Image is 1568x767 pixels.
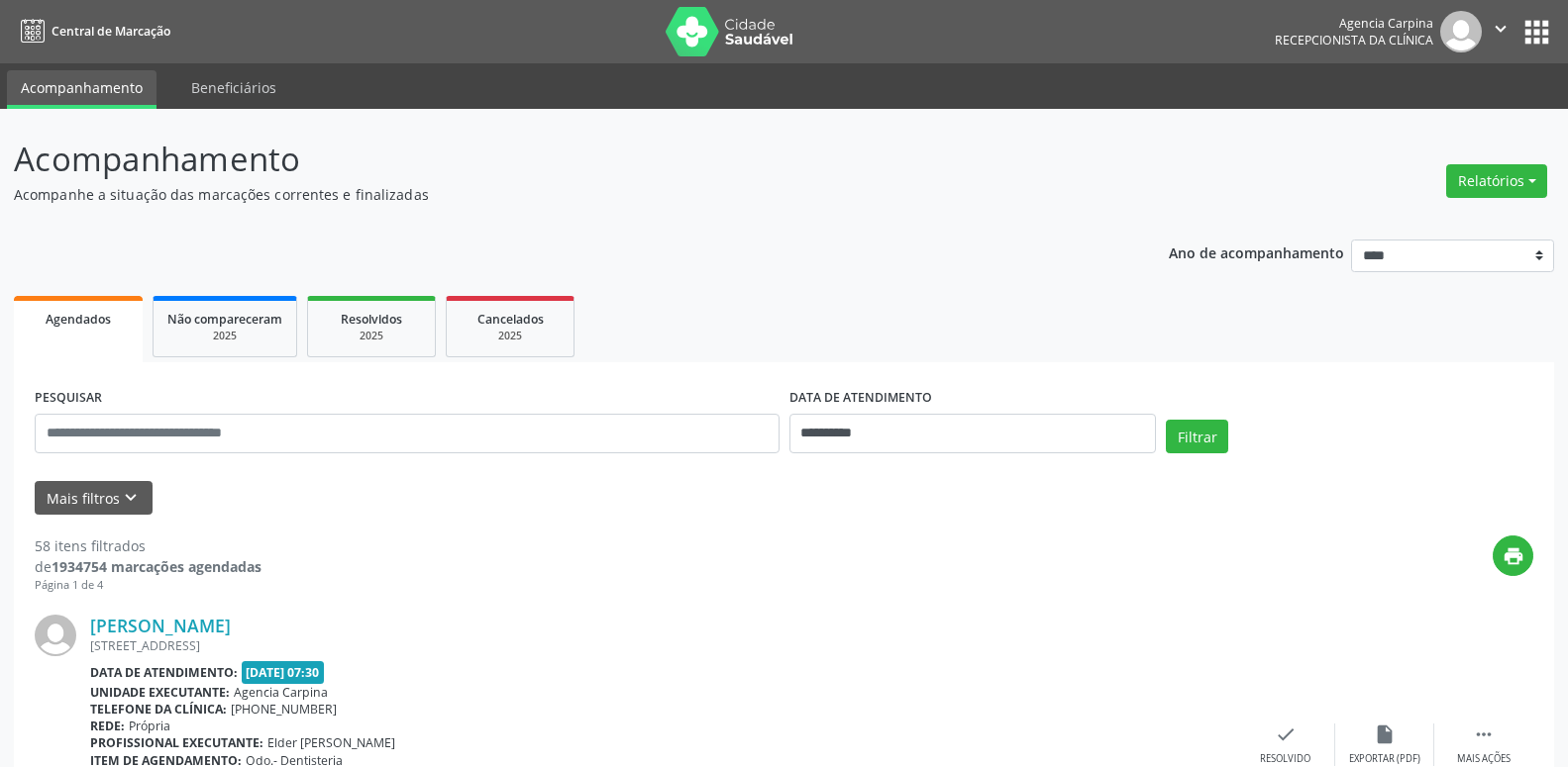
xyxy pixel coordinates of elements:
[35,615,76,656] img: img
[1275,32,1433,48] span: Recepcionista da clínica
[1503,545,1524,567] i: print
[120,487,142,509] i: keyboard_arrow_down
[35,577,261,594] div: Página 1 de 4
[1260,752,1310,766] div: Resolvido
[177,70,290,105] a: Beneficiários
[477,311,544,328] span: Cancelados
[1349,752,1420,766] div: Exportar (PDF)
[1446,164,1547,198] button: Relatórios
[461,329,560,343] div: 2025
[14,135,1093,184] p: Acompanhamento
[1275,15,1433,32] div: Agencia Carpina
[322,329,421,343] div: 2025
[35,535,261,556] div: 58 itens filtrados
[90,664,238,681] b: Data de atendimento:
[7,70,157,109] a: Acompanhamento
[1490,18,1512,40] i: 
[90,684,230,701] b: Unidade executante:
[1169,240,1344,264] p: Ano de acompanhamento
[1275,723,1297,745] i: check
[1166,420,1228,453] button: Filtrar
[267,734,395,751] span: Elder [PERSON_NAME]
[35,383,102,414] label: PESQUISAR
[1482,11,1519,52] button: 
[52,23,170,40] span: Central de Marcação
[167,329,282,343] div: 2025
[1374,723,1396,745] i: insert_drive_file
[1457,752,1511,766] div: Mais ações
[90,615,231,636] a: [PERSON_NAME]
[14,184,1093,205] p: Acompanhe a situação das marcações correntes e finalizadas
[1519,15,1554,49] button: apps
[1473,723,1495,745] i: 
[35,556,261,577] div: de
[341,311,402,328] span: Resolvidos
[35,481,153,516] button: Mais filtroskeyboard_arrow_down
[90,637,1236,654] div: [STREET_ADDRESS]
[129,718,170,734] span: Própria
[1440,11,1482,52] img: img
[789,383,932,414] label: DATA DE ATENDIMENTO
[52,557,261,576] strong: 1934754 marcações agendadas
[90,718,125,734] b: Rede:
[1493,535,1533,576] button: print
[231,701,337,718] span: [PHONE_NUMBER]
[167,311,282,328] span: Não compareceram
[46,311,111,328] span: Agendados
[14,15,170,48] a: Central de Marcação
[242,661,325,684] span: [DATE] 07:30
[90,701,227,718] b: Telefone da clínica:
[90,734,263,751] b: Profissional executante:
[234,684,328,701] span: Agencia Carpina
